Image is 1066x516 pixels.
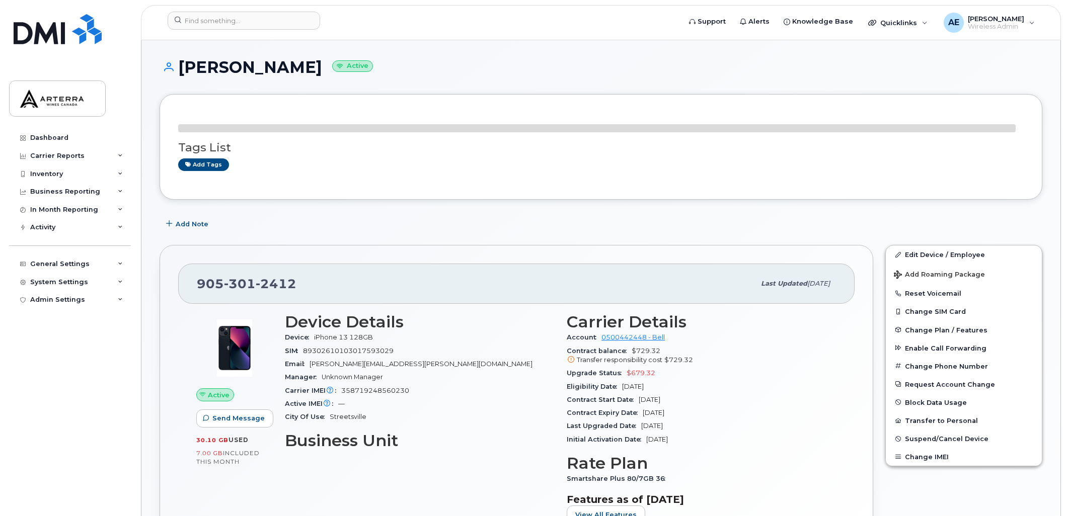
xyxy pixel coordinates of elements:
button: Reset Voicemail [886,284,1042,302]
span: 30.10 GB [196,437,229,444]
span: Unknown Manager [322,373,383,381]
button: Send Message [196,409,273,427]
h3: Rate Plan [567,454,836,472]
span: Active [208,390,230,400]
button: Transfer to Personal [886,411,1042,429]
span: Initial Activation Date [567,436,646,443]
span: Contract Start Date [567,396,639,403]
span: 2412 [256,276,296,291]
span: City Of Use [285,413,330,420]
h3: Carrier Details [567,313,836,331]
h3: Features as of [DATE] [567,493,836,505]
span: 905 [197,276,296,291]
span: [DATE] [646,436,668,443]
span: 358719248560230 [341,387,409,394]
span: Send Message [212,413,265,423]
span: $679.32 [627,369,655,377]
span: Contract Expiry Date [567,409,643,416]
span: Email [285,360,310,368]
span: SIM [285,347,303,355]
h3: Tags List [178,141,1024,154]
button: Change IMEI [886,448,1042,466]
span: Upgrade Status [567,369,627,377]
button: Add Roaming Package [886,264,1042,284]
span: [DATE] [639,396,660,403]
span: Change Plan / Features [905,326,987,333]
span: Manager [285,373,322,381]
span: $729.32 [567,347,836,365]
button: Enable Call Forwarding [886,339,1042,357]
img: image20231002-3703462-1ig824h.jpeg [204,318,265,378]
a: Edit Device / Employee [886,245,1042,264]
span: Account [567,333,601,341]
span: Suspend/Cancel Device [905,435,988,443]
span: Eligibility Date [567,383,622,390]
span: [DATE] [643,409,664,416]
span: Add Note [176,219,208,229]
span: 89302610103017593029 [303,347,394,355]
span: [DATE] [807,280,830,287]
h1: [PERSON_NAME] [160,58,1042,76]
span: [PERSON_NAME][EMAIL_ADDRESS][PERSON_NAME][DOMAIN_NAME] [310,360,532,368]
h3: Device Details [285,313,555,331]
span: Active IMEI [285,400,338,407]
button: Change Plan / Features [886,321,1042,339]
span: 301 [224,276,256,291]
span: 7.00 GB [196,450,223,457]
span: Transfer responsibility cost [577,356,662,364]
button: Block Data Usage [886,393,1042,411]
span: — [338,400,345,407]
h3: Business Unit [285,432,555,450]
span: included this month [196,449,260,466]
span: used [229,436,249,444]
span: Device [285,333,314,341]
a: Add tags [178,158,229,171]
span: Carrier IMEI [285,387,341,394]
span: [DATE] [641,422,663,429]
button: Add Note [160,215,217,233]
button: Change SIM Card [886,302,1042,320]
small: Active [332,60,373,72]
span: Streetsville [330,413,366,420]
span: Last updated [761,280,807,287]
span: Enable Call Forwarding [905,344,986,352]
button: Suspend/Cancel Device [886,429,1042,448]
span: Last Upgraded Date [567,422,641,429]
span: Contract balance [567,347,632,355]
span: Add Roaming Package [894,271,985,280]
a: 0500442448 - Bell [601,333,665,341]
span: Smartshare Plus 80/7GB 36 [567,475,670,482]
span: [DATE] [622,383,644,390]
button: Change Phone Number [886,357,1042,375]
span: iPhone 13 128GB [314,333,373,341]
button: Request Account Change [886,375,1042,393]
span: $729.32 [664,356,693,364]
